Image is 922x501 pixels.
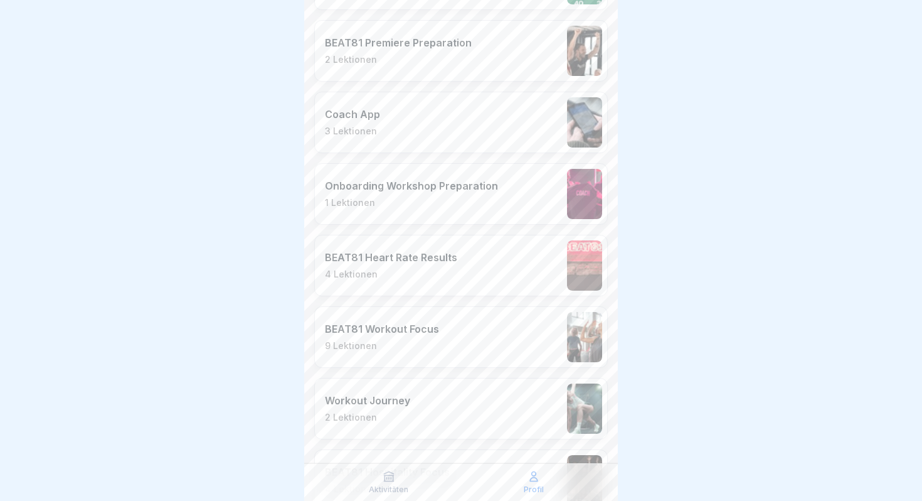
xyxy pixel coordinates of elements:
a: BEAT81 Workout Focus9 Lektionen [314,306,608,368]
img: ho20usilb1958hsj8ca7h6wm.png [567,169,602,219]
p: Aktivitäten [369,485,408,494]
p: BEAT81 Premiere Preparation [325,36,472,49]
p: BEAT81 Heart Rate Results [325,251,457,264]
p: 2 Lektionen [325,412,410,423]
img: y9fc2hljz12hjpqmn0lgbk2p.png [567,312,602,362]
a: Coach App3 Lektionen [314,92,608,153]
p: 4 Lektionen [325,269,457,280]
img: zdlkviafc8ypor3a70f7b9ez.png [567,97,602,148]
p: Workout Journey [325,394,410,407]
p: Coach App [325,108,380,121]
a: BEAT81 Heart Rate Results4 Lektionen [314,235,608,296]
p: 1 Lektionen [325,197,498,208]
p: Onboarding Workshop Preparation [325,180,498,192]
img: jqfcxul27c3wa1mqcx7pjkjj.png [567,26,602,76]
p: 2 Lektionen [325,54,472,65]
img: hoe34an19gfg5a3adn6btg2m.png [567,240,602,291]
p: Profil [524,485,544,494]
p: 9 Lektionen [325,340,439,352]
p: 3 Lektionen [325,126,380,137]
p: BEAT81 Workout Focus [325,323,439,335]
a: Onboarding Workshop Preparation1 Lektionen [314,163,608,225]
a: Workout Journey2 Lektionen [314,378,608,439]
img: k7go51jz1gvh8zp5joazd0zj.png [567,384,602,434]
a: BEAT81 Premiere Preparation2 Lektionen [314,20,608,82]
